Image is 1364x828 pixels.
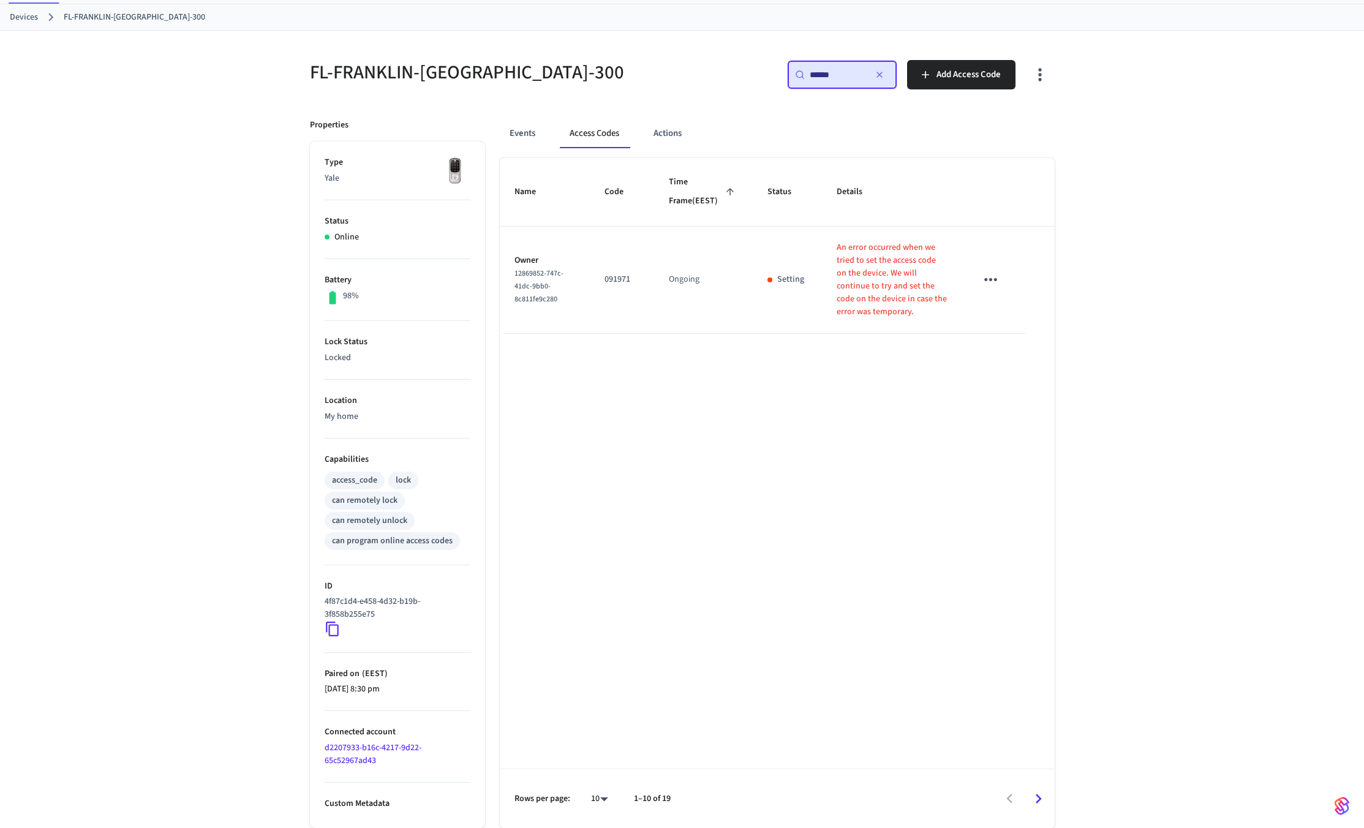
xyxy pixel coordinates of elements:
p: Connected account [325,726,470,739]
p: ID [325,580,470,593]
img: Yale Assure Touchscreen Wifi Smart Lock, Satin Nickel, Front [440,156,470,187]
button: Events [500,119,545,148]
p: Location [325,394,470,407]
p: Type [325,156,470,169]
p: My home [325,410,470,423]
p: Setting [777,273,804,286]
img: SeamLogoGradient.69752ec5.svg [1335,796,1349,816]
div: 10 [585,790,614,808]
p: 98% [343,290,359,303]
p: Yale [325,172,470,185]
p: An error occurred when we tried to set the access code on the device. We will continue to try and... [837,241,947,318]
div: lock [396,474,411,487]
p: Battery [325,274,470,287]
p: Rows per page: [514,792,570,805]
a: FL-FRANKLIN-[GEOGRAPHIC_DATA]-300 [64,11,205,24]
p: Status [325,215,470,228]
span: Details [837,183,878,201]
p: Paired on [325,668,470,680]
span: Name [514,183,552,201]
div: can remotely unlock [332,514,407,527]
span: Time Frame(EEST) [669,173,738,211]
span: Code [605,183,639,201]
p: Owner [514,254,575,267]
a: Devices [10,11,38,24]
button: Add Access Code [907,60,1015,89]
button: Access Codes [560,119,629,148]
p: Lock Status [325,336,470,348]
p: 4f87c1d4-e458-4d32-b19b-3f858b255e75 [325,595,465,621]
table: sticky table [500,158,1055,334]
p: 1–10 of 19 [634,792,671,805]
h5: FL-FRANKLIN-[GEOGRAPHIC_DATA]-300 [310,60,675,85]
span: Status [767,183,807,201]
p: Capabilities [325,453,470,466]
p: [DATE] 8:30 pm [325,683,470,696]
p: Custom Metadata [325,797,470,810]
a: d2207933-b16c-4217-9d22-65c52967ad43 [325,742,421,767]
p: 091971 [605,273,639,286]
span: ( EEST ) [360,668,388,680]
span: Add Access Code [936,67,1001,83]
div: can remotely lock [332,494,398,507]
p: Locked [325,352,470,364]
p: Online [334,231,359,244]
p: Properties [310,119,349,132]
button: Actions [644,119,691,148]
div: ant example [500,119,1055,148]
td: Ongoing [654,227,753,334]
div: access_code [332,474,377,487]
button: Go to next page [1024,785,1053,813]
div: can program online access codes [332,535,453,548]
span: 12869852-747c-41dc-9bb0-8c811fe9c280 [514,268,563,304]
